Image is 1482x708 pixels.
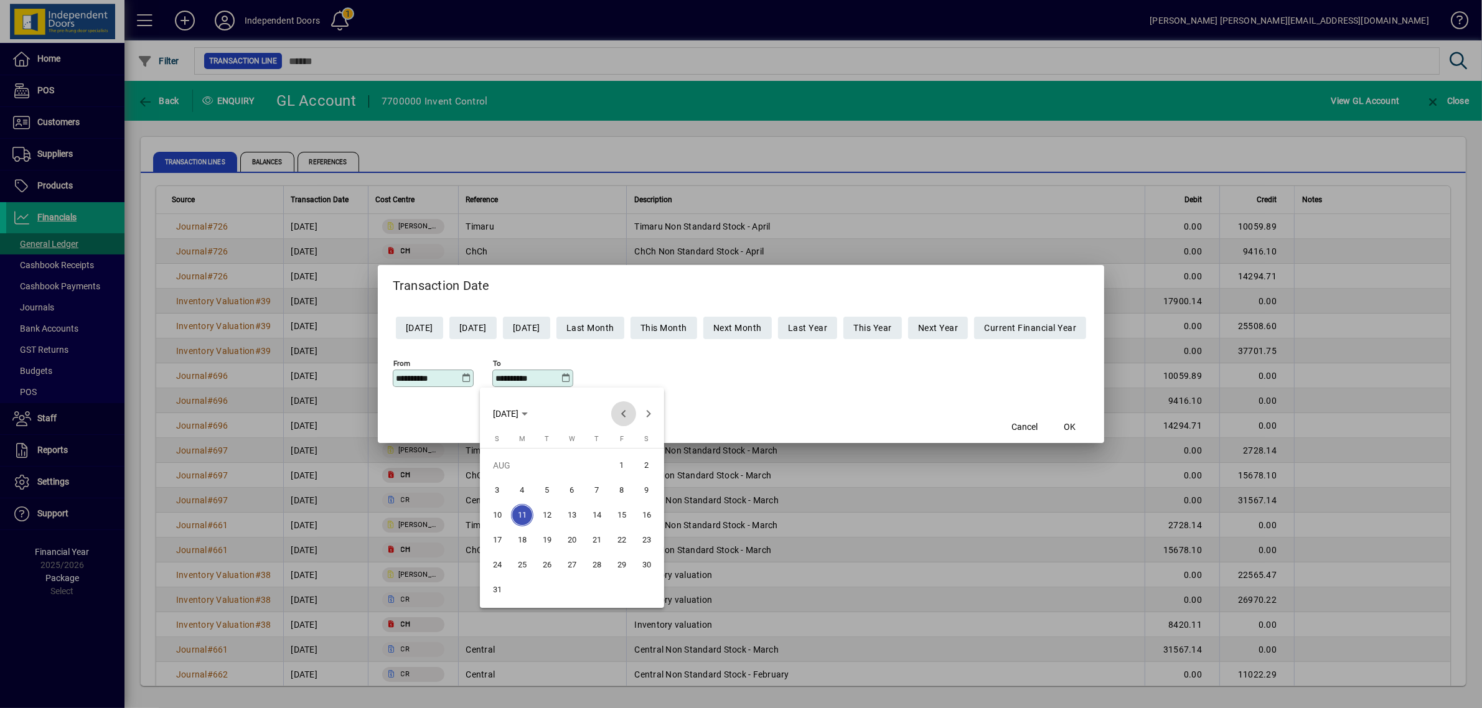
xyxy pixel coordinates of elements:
button: Sat Aug 02 2025 [634,453,659,478]
button: Thu Aug 14 2025 [584,503,609,528]
span: 7 [586,479,608,501]
span: 24 [486,554,509,576]
button: Mon Aug 18 2025 [510,528,535,552]
span: T [545,435,549,443]
button: Sun Aug 17 2025 [485,528,510,552]
button: Mon Aug 25 2025 [510,552,535,577]
span: 11 [511,504,533,526]
button: Choose month and year [488,403,533,425]
button: Wed Aug 27 2025 [560,552,584,577]
span: W [569,435,575,443]
span: 9 [635,479,658,501]
span: 19 [536,529,558,551]
button: Thu Aug 28 2025 [584,552,609,577]
button: Fri Aug 01 2025 [609,453,634,478]
span: M [519,435,525,443]
span: 30 [635,554,658,576]
button: Sat Aug 23 2025 [634,528,659,552]
button: Wed Aug 13 2025 [560,503,584,528]
button: Wed Aug 20 2025 [560,528,584,552]
span: 20 [561,529,583,551]
span: 14 [586,504,608,526]
span: F [620,435,624,443]
span: 15 [611,504,633,526]
button: Tue Aug 19 2025 [535,528,560,552]
button: Thu Aug 07 2025 [584,478,609,503]
span: 2 [635,454,658,477]
span: 31 [486,579,509,601]
span: 3 [486,479,509,501]
button: Fri Aug 08 2025 [609,478,634,503]
button: Sun Aug 31 2025 [485,577,510,602]
span: 10 [486,504,509,526]
span: 12 [536,504,558,526]
span: T [594,435,599,443]
span: 21 [586,529,608,551]
span: 8 [611,479,633,501]
button: Sun Aug 10 2025 [485,503,510,528]
button: Tue Aug 05 2025 [535,478,560,503]
span: 28 [586,554,608,576]
button: Tue Aug 12 2025 [535,503,560,528]
span: 18 [511,529,533,551]
button: Fri Aug 22 2025 [609,528,634,552]
button: Mon Aug 04 2025 [510,478,535,503]
span: 27 [561,554,583,576]
span: 25 [511,554,533,576]
span: 23 [635,529,658,551]
span: S [495,435,499,443]
button: Wed Aug 06 2025 [560,478,584,503]
button: Fri Aug 29 2025 [609,552,634,577]
button: Sat Aug 30 2025 [634,552,659,577]
button: Sun Aug 24 2025 [485,552,510,577]
button: Tue Aug 26 2025 [535,552,560,577]
span: 1 [611,454,633,477]
button: Sat Aug 16 2025 [634,503,659,528]
span: 16 [635,504,658,526]
span: 22 [611,529,633,551]
button: Fri Aug 15 2025 [609,503,634,528]
button: Sun Aug 03 2025 [485,478,510,503]
span: 5 [536,479,558,501]
span: [DATE] [493,409,518,419]
button: Next month [636,401,661,426]
span: 26 [536,554,558,576]
span: 4 [511,479,533,501]
span: 6 [561,479,583,501]
td: AUG [485,453,609,478]
button: Previous month [611,401,636,426]
button: Mon Aug 11 2025 [510,503,535,528]
button: Sat Aug 09 2025 [634,478,659,503]
span: 13 [561,504,583,526]
span: S [644,435,649,443]
span: 29 [611,554,633,576]
button: Thu Aug 21 2025 [584,528,609,552]
span: 17 [486,529,509,551]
